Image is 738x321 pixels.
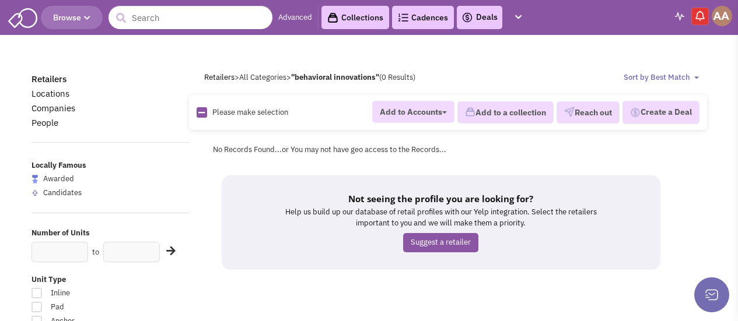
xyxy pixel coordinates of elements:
[204,72,235,82] a: Retailers
[43,174,74,184] span: Awarded
[321,6,389,29] a: Collections
[457,101,554,124] button: Add to a collection
[712,6,732,26] img: Abe Arteaga
[32,103,75,114] a: Companies
[286,72,291,82] span: >
[159,244,174,259] div: Search Nearby
[392,6,454,29] a: Cadences
[32,73,67,84] a: Retailers
[280,207,602,228] p: Help us build up our database of retail profiles with our Yelp integration. Select the retailers ...
[43,188,82,197] span: Candidates
[630,106,641,119] img: Deal-Dollar.png
[32,228,189,239] label: Number of Units
[622,101,699,124] button: Create a Deal
[41,6,103,29] button: Browse
[43,288,141,299] span: Inline
[43,302,141,313] span: Pad
[32,189,39,196] img: locallyfamous-upvote.png
[398,13,408,22] img: Cadences_logo.png
[327,12,338,23] img: icon-collection-lavender-black.svg
[53,12,90,23] span: Browse
[461,10,498,24] a: Deals
[32,274,189,285] label: Unit Type
[280,193,602,204] h5: Not seeing the profile you are looking for?
[213,144,446,154] span: No Records Found...or You may not have geo access to the Records...
[197,107,207,118] img: Rectangle.png
[32,160,189,171] label: Locally Famous
[32,175,39,184] img: locallyfamous-largeicon.png
[403,233,478,252] a: Suggest a retailer
[557,101,620,124] button: Reach out
[32,88,69,99] a: Locations
[109,6,272,29] input: Search
[291,72,379,82] b: "behavioral innovations"
[212,107,288,117] span: Please make selection
[461,10,473,24] img: icon-deals.svg
[239,72,415,82] span: All Categories (0 Results)
[235,72,239,82] span: >
[32,117,58,128] a: People
[278,12,312,23] a: Advanced
[465,107,475,117] img: icon-collection-lavender.png
[92,247,99,258] label: to
[372,101,454,123] button: Add to Accounts
[8,6,37,28] img: SmartAdmin
[564,107,575,117] img: VectorPaper_Plane.png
